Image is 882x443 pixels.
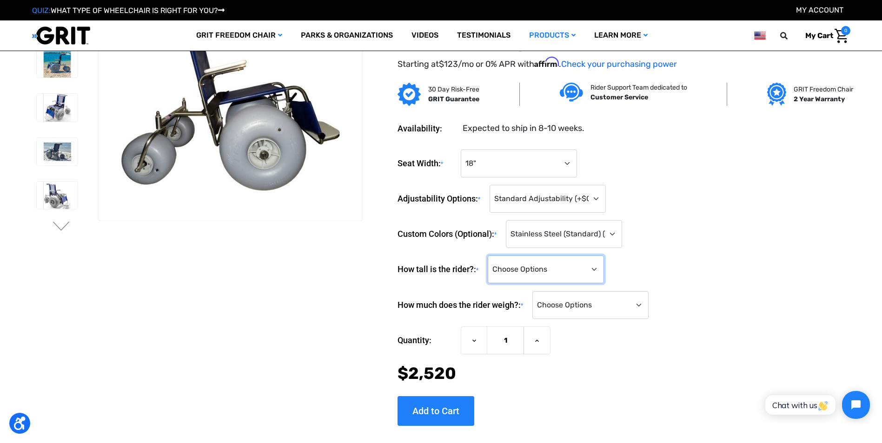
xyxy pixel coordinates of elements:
[534,57,559,67] span: Affirm
[560,83,583,102] img: Customer service
[755,383,878,427] iframe: Tidio Chat
[398,83,421,106] img: GRIT Guarantee
[99,15,363,191] img: Fixed Frame Beach Wheelchair by DeBug
[590,93,648,101] strong: Customer Service
[590,83,687,92] p: Rider Support Team dedicated to
[520,20,585,51] a: Products
[187,20,292,51] a: GRIT Freedom Chair
[37,182,78,209] img: Fixed Frame Beach Wheelchair by DeBug
[439,59,458,69] span: $123
[428,85,479,94] p: 30 Day Risk-Free
[463,122,584,135] dd: Expected to ship in 8-10 weeks.
[32,6,225,15] a: QUIZ:WHAT TYPE OF WHEELCHAIR IS RIGHT FOR YOU?
[398,326,456,354] label: Quantity:
[292,20,402,51] a: Parks & Organizations
[398,364,456,383] span: $2,520
[428,95,479,103] strong: GRIT Guarantee
[794,95,845,103] strong: 2 Year Warranty
[561,59,677,69] a: Check your purchasing power - Learn more about Affirm Financing (opens in modal)
[448,20,520,51] a: Testimonials
[37,50,78,78] img: Fixed Frame Beach Wheelchair by DeBug
[794,85,853,94] p: GRIT Freedom Chair
[835,29,848,43] img: Cart
[398,396,474,426] input: Add to Cart
[398,220,501,248] label: Custom Colors (Optional):
[841,26,850,35] span: 0
[767,83,786,106] img: Grit freedom
[398,57,850,71] p: Starting at /mo or 0% APR with .
[398,255,483,284] label: How tall is the rider?:
[754,30,765,41] img: us.png
[398,185,485,213] label: Adjustability Options:
[798,26,850,46] a: Cart with 0 items
[796,6,843,14] a: Account
[398,291,528,319] label: How much does the rider weigh?:
[398,150,456,178] label: Seat Width:
[37,138,78,165] img: Fixed Frame Beach Wheelchair by DeBug
[805,31,833,40] span: My Cart
[402,20,448,51] a: Videos
[32,26,90,45] img: GRIT All-Terrain Wheelchair and Mobility Equipment
[585,20,657,51] a: Learn More
[52,221,71,233] button: Go to slide 2 of 4
[32,6,51,15] span: QUIZ:
[784,26,798,46] input: Search
[37,94,78,121] img: Fixed Frame Beach Wheelchair by DeBug
[398,122,456,135] dt: Availability:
